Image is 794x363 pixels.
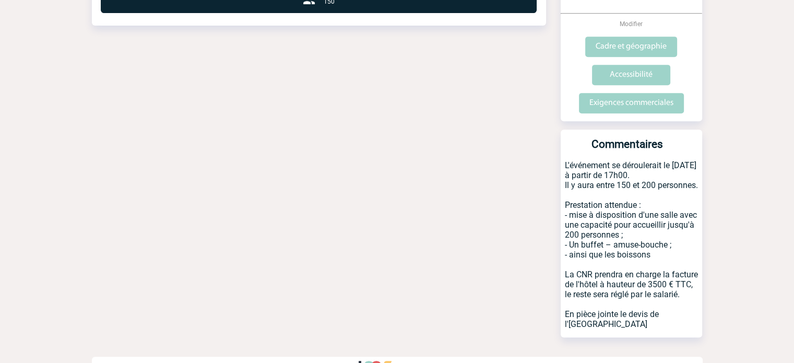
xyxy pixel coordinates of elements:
[620,20,643,28] span: Modifier
[561,160,702,337] p: L'événement se déroulerait le [DATE] à partir de 17h00. Il y aura entre 150 et 200 personnes. Pre...
[579,93,684,113] input: Exigences commerciales
[565,138,690,160] h3: Commentaires
[592,65,670,85] input: Accessibilité
[585,37,677,57] input: Cadre et géographie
